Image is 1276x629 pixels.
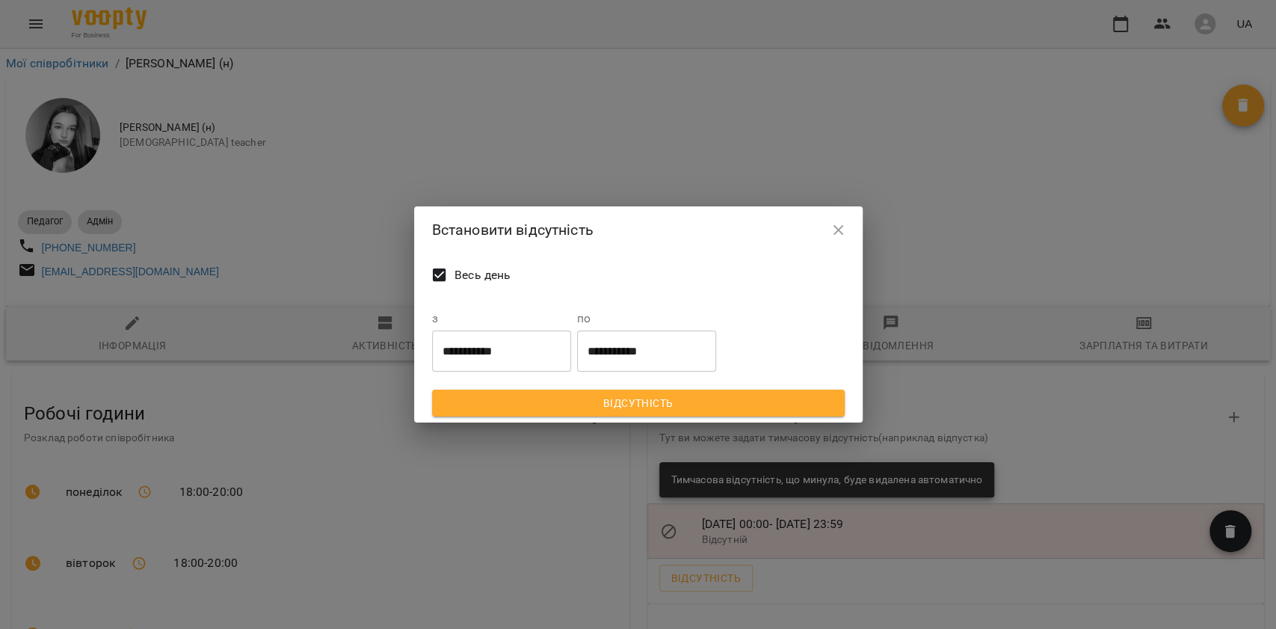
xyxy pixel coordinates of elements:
[444,394,833,412] span: Відсутність
[432,313,571,325] label: з
[454,266,511,284] span: Весь день
[577,313,716,325] label: по
[432,218,845,242] h2: Встановити відсутність
[432,390,845,417] button: Відсутність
